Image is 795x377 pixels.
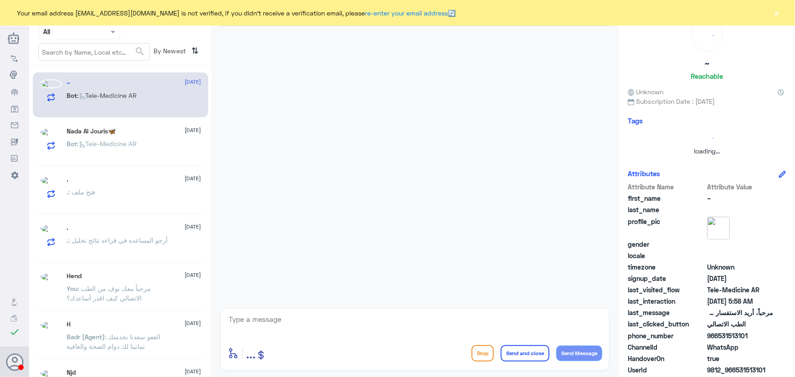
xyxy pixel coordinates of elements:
span: first_name [628,194,705,203]
span: phone_number [628,331,705,341]
span: last_clicked_button [628,319,705,329]
span: timezone [628,262,705,272]
span: You [67,285,78,292]
span: 2025-10-14T02:58:21.076Z [707,274,773,283]
span: last_name [628,205,705,214]
span: [DATE] [185,367,201,376]
div: loading... [694,22,720,49]
button: × [772,8,781,17]
img: picture [40,224,62,233]
h5: . [67,224,69,232]
span: ... [246,345,256,361]
span: HandoverOn [628,354,705,363]
button: search [134,44,145,59]
span: search [134,46,145,57]
span: Unknown [707,262,773,272]
a: re-enter your email address [365,9,448,17]
span: : مرحباً معك نوف من الطب الاتصالي كيف اقدر أساعدك؟ [67,285,151,302]
div: loading... [630,130,784,146]
img: picture [40,79,62,88]
img: picture [707,217,730,239]
span: 966531513101 [707,331,773,341]
h6: Attributes [628,169,660,178]
span: [DATE] [185,271,201,279]
img: picture [40,272,62,281]
span: : العفو سعدنا بخدمتك تمانينا لك دوام الصحة والعافية [67,333,161,350]
h5: Njd [67,369,76,377]
button: ... [246,343,256,363]
i: ⇅ [192,43,199,58]
button: Avatar [6,353,23,371]
span: . [67,188,69,196]
span: last_message [628,308,705,317]
span: 9812_966531513101 [707,365,773,375]
span: ChannelId [628,342,705,352]
img: picture [40,321,62,330]
span: Tele-Medicine AR [707,285,773,295]
span: null [707,251,773,260]
span: Attribute Value [707,182,773,192]
span: Subscription Date : [DATE] [628,97,786,106]
h6: Tags [628,117,643,125]
span: 2 [707,342,773,352]
h5: Nada Al Jouris🦋 [67,127,116,135]
img: picture [40,127,62,137]
span: Badr (Agent) [67,333,105,341]
span: Your email address [EMAIL_ADDRESS][DOMAIN_NAME] is not verified, if you didn't receive a verifica... [17,8,456,18]
h5: H [67,321,71,328]
span: signup_date [628,274,705,283]
span: مرحباً، أريد الاستفسار عن خدمة الطب الاتصالي. يرجى توجيهي للقائمة الرئيسية واختيار خيار الطب الات... [707,308,773,317]
h5: ~ [67,79,71,87]
span: last_visited_flow [628,285,705,295]
h5: Hend [67,272,82,280]
span: Attribute Name [628,182,705,192]
span: ~ [707,194,773,203]
span: Bot [67,140,77,148]
span: 2025-10-14T02:58:35.299Z [707,296,773,306]
span: Bot [67,92,77,99]
span: : أرجو المساعده في قراءه نتائج تحليل [69,236,168,244]
span: : فتح ملف [69,188,96,196]
input: Search by Name, Local etc… [39,44,149,60]
span: [DATE] [185,223,201,231]
span: profile_pic [628,217,705,238]
span: Unknown [628,87,663,97]
span: : Tele-Medicine AR [77,92,137,99]
h5: ~ [704,58,710,69]
button: Send and close [501,345,549,362]
span: By Newest [150,43,188,61]
i: check [9,326,20,337]
span: [DATE] [185,319,201,327]
span: [DATE] [185,78,201,86]
span: . [67,236,69,244]
button: Send Message [556,346,602,361]
span: الطب الاتصالي [707,319,773,329]
span: : Tele-Medicine AR [77,140,137,148]
img: picture [40,176,62,185]
span: last_interaction [628,296,705,306]
span: UserId [628,365,705,375]
span: locale [628,251,705,260]
span: [DATE] [185,126,201,134]
span: true [707,354,773,363]
h6: Reachable [691,72,723,80]
button: Drop [472,345,494,362]
h5: . [67,176,69,183]
span: loading... [694,147,720,155]
span: gender [628,239,705,249]
span: [DATE] [185,174,201,183]
span: null [707,239,773,249]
